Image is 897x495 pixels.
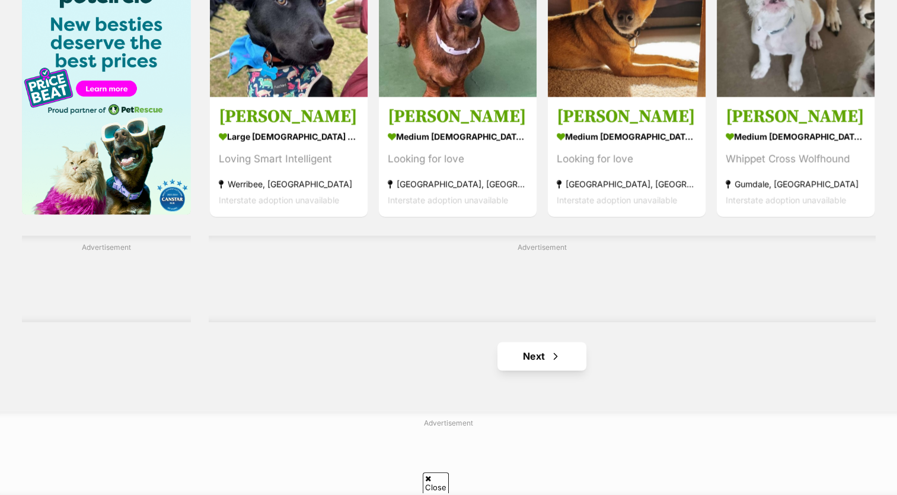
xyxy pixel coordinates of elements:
div: Looking for love [388,151,528,167]
span: Interstate adoption unavailable [726,195,846,205]
div: Looking for love [557,151,697,167]
strong: Werribee, [GEOGRAPHIC_DATA] [219,176,359,192]
strong: medium [DEMOGRAPHIC_DATA] Dog [557,128,697,145]
a: [PERSON_NAME] large [DEMOGRAPHIC_DATA] Dog Loving Smart Intelligent Werribee, [GEOGRAPHIC_DATA] I... [210,96,368,217]
a: [PERSON_NAME] medium [DEMOGRAPHIC_DATA] Dog Looking for love [GEOGRAPHIC_DATA], [GEOGRAPHIC_DATA]... [379,96,537,217]
a: [PERSON_NAME] medium [DEMOGRAPHIC_DATA] Dog Looking for love [GEOGRAPHIC_DATA], [GEOGRAPHIC_DATA]... [548,96,706,217]
span: Interstate adoption unavailable [557,195,677,205]
strong: large [DEMOGRAPHIC_DATA] Dog [219,128,359,145]
strong: medium [DEMOGRAPHIC_DATA] Dog [726,128,866,145]
strong: [GEOGRAPHIC_DATA], [GEOGRAPHIC_DATA] [557,176,697,192]
a: Next page [497,342,586,370]
div: Advertisement [22,236,191,322]
span: Interstate adoption unavailable [219,195,339,205]
a: [PERSON_NAME] medium [DEMOGRAPHIC_DATA] Dog Whippet Cross Wolfhound Gumdale, [GEOGRAPHIC_DATA] In... [717,96,874,217]
h3: [PERSON_NAME] [726,105,866,128]
strong: Gumdale, [GEOGRAPHIC_DATA] [726,176,866,192]
strong: medium [DEMOGRAPHIC_DATA] Dog [388,128,528,145]
strong: [GEOGRAPHIC_DATA], [GEOGRAPHIC_DATA] [388,176,528,192]
span: Interstate adoption unavailable [388,195,508,205]
h3: [PERSON_NAME] [557,105,697,128]
div: Loving Smart Intelligent [219,151,359,167]
nav: Pagination [209,342,876,370]
span: Close [423,472,449,493]
div: Advertisement [209,236,876,322]
div: Whippet Cross Wolfhound [726,151,866,167]
h3: [PERSON_NAME] [219,105,359,128]
h3: [PERSON_NAME] [388,105,528,128]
